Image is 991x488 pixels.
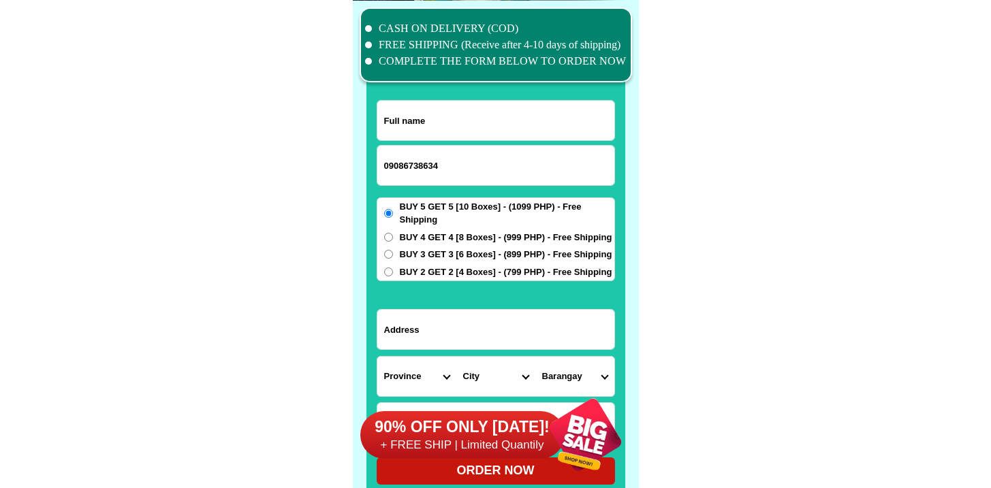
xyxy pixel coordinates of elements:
input: BUY 5 GET 5 [10 Boxes] - (1099 PHP) - Free Shipping [384,209,393,218]
span: BUY 3 GET 3 [6 Boxes] - (899 PHP) - Free Shipping [400,248,612,261]
input: BUY 2 GET 2 [4 Boxes] - (799 PHP) - Free Shipping [384,267,393,276]
input: BUY 3 GET 3 [6 Boxes] - (899 PHP) - Free Shipping [384,250,393,259]
h6: + FREE SHIP | Limited Quantily [360,438,565,453]
input: Input address [377,310,614,349]
li: COMPLETE THE FORM BELOW TO ORDER NOW [365,53,627,69]
h6: 90% OFF ONLY [DATE]! [360,417,565,438]
select: Select province [377,357,456,396]
span: BUY 2 GET 2 [4 Boxes] - (799 PHP) - Free Shipping [400,265,612,279]
li: FREE SHIPPING (Receive after 4-10 days of shipping) [365,37,627,53]
input: Input full_name [377,101,614,140]
input: Input phone_number [377,146,614,185]
input: BUY 4 GET 4 [8 Boxes] - (999 PHP) - Free Shipping [384,233,393,242]
select: Select district [456,357,535,396]
span: BUY 5 GET 5 [10 Boxes] - (1099 PHP) - Free Shipping [400,200,614,227]
span: BUY 4 GET 4 [8 Boxes] - (999 PHP) - Free Shipping [400,231,612,244]
select: Select commune [535,357,614,396]
li: CASH ON DELIVERY (COD) [365,20,627,37]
